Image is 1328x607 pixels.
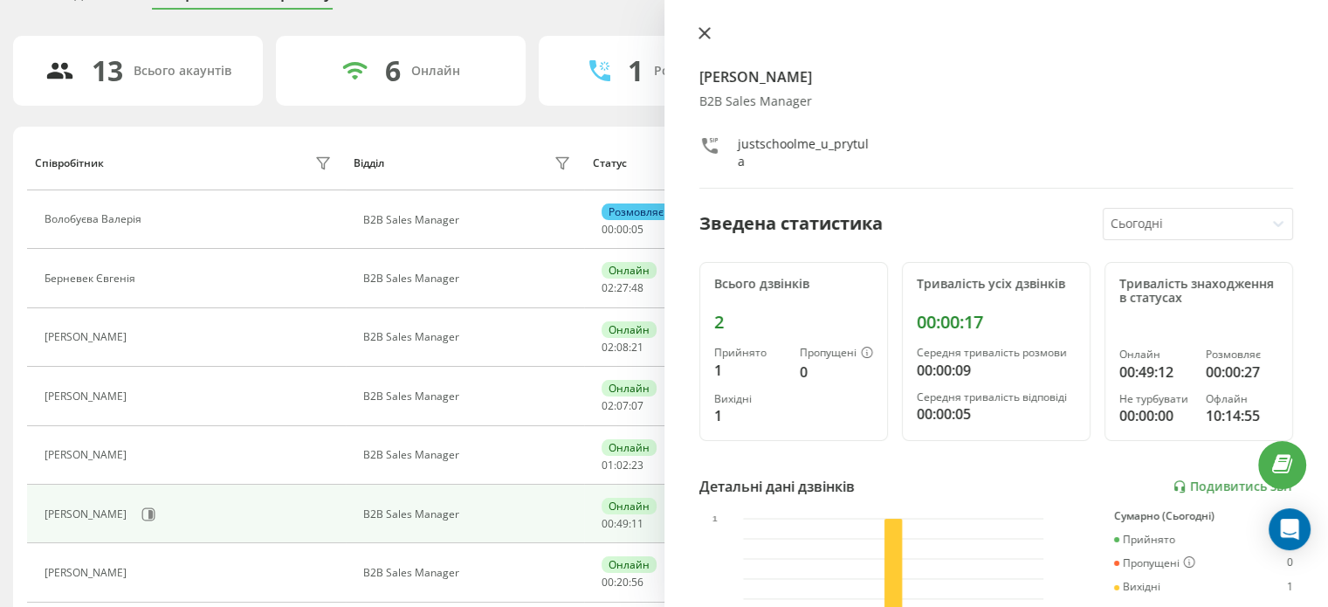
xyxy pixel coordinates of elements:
text: 1 [712,514,718,523]
span: 02 [602,340,614,355]
div: Тривалість знаходження в статусах [1119,277,1278,307]
div: 00:00:17 [917,312,1076,333]
div: B2B Sales Manager [363,272,575,285]
div: Пропущені [800,347,873,361]
span: 27 [616,280,629,295]
div: Вихідні [714,393,786,405]
span: 20 [616,575,629,590]
span: 23 [631,458,643,472]
span: 00 [602,222,614,237]
div: [PERSON_NAME] [45,508,131,521]
div: Онлайн [602,380,657,397]
div: Онлайн [411,64,460,79]
div: Середня тривалість розмови [917,347,1076,359]
div: Прийнято [714,347,786,359]
div: [PERSON_NAME] [45,390,131,403]
div: B2B Sales Manager [363,214,575,226]
div: 00:00:05 [917,404,1076,424]
a: Подивитись звіт [1173,479,1293,494]
span: 00 [602,575,614,590]
div: Волобуєва Валерія [45,213,146,225]
div: Всього дзвінків [714,277,873,292]
span: 56 [631,575,643,590]
span: 07 [616,398,629,413]
div: Відділ [354,157,384,169]
div: 1 [714,405,786,426]
div: 00:00:27 [1206,362,1278,383]
div: Офлайн [1206,393,1278,405]
div: Онлайн [602,321,657,338]
div: Співробітник [35,157,104,169]
div: [PERSON_NAME] [45,567,131,579]
div: Зведена статистика [699,210,883,237]
div: Всього акаунтів [134,64,231,79]
span: 02 [602,280,614,295]
div: : : [602,400,643,412]
div: : : [602,341,643,354]
div: Розмовляють [654,64,739,79]
div: 2 [714,312,873,333]
div: 1 [628,54,643,87]
div: 6 [385,54,401,87]
div: Не турбувати [1119,393,1192,405]
div: Онлайн [602,439,657,456]
div: B2B Sales Manager [363,567,575,579]
span: 48 [631,280,643,295]
div: 00:49:12 [1119,362,1192,383]
div: : : [602,518,643,530]
span: 11 [631,516,643,531]
div: Сумарно (Сьогодні) [1114,510,1293,522]
div: Вихідні [1114,581,1160,593]
div: 00:00:09 [917,360,1076,381]
div: 10:14:55 [1206,405,1278,426]
div: Онлайн [1119,348,1192,361]
div: 0 [800,362,873,383]
div: 1 [1287,581,1293,593]
span: 21 [631,340,643,355]
div: B2B Sales Manager [363,390,575,403]
div: B2B Sales Manager [699,94,1294,109]
span: 05 [631,222,643,237]
span: 49 [616,516,629,531]
div: Середня тривалість відповіді [917,391,1076,404]
div: [PERSON_NAME] [45,449,131,461]
div: justschoolme_u_prytula [738,135,874,170]
div: Онлайн [602,556,657,573]
div: : : [602,282,643,294]
div: Розмовляє [602,203,671,220]
div: Розмовляє [1206,348,1278,361]
div: : : [602,459,643,472]
div: : : [602,224,643,236]
div: 0 [1287,556,1293,570]
div: Прийнято [1114,534,1175,546]
div: Берневек Євгенія [45,272,140,285]
div: 13 [92,54,123,87]
div: : : [602,576,643,589]
span: 07 [631,398,643,413]
span: 01 [602,458,614,472]
h4: [PERSON_NAME] [699,66,1294,87]
span: 02 [602,398,614,413]
div: Тривалість усіх дзвінків [917,277,1076,292]
span: 02 [616,458,629,472]
span: 08 [616,340,629,355]
div: [PERSON_NAME] [45,331,131,343]
div: Статус [593,157,627,169]
span: 00 [602,516,614,531]
div: Детальні дані дзвінків [699,476,855,497]
div: Онлайн [602,262,657,279]
div: Пропущені [1114,556,1195,570]
div: 1 [714,360,786,381]
div: B2B Sales Manager [363,508,575,521]
div: Онлайн [602,498,657,514]
div: 00:00:00 [1119,405,1192,426]
div: Open Intercom Messenger [1269,508,1311,550]
span: 00 [616,222,629,237]
div: B2B Sales Manager [363,331,575,343]
div: B2B Sales Manager [363,449,575,461]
